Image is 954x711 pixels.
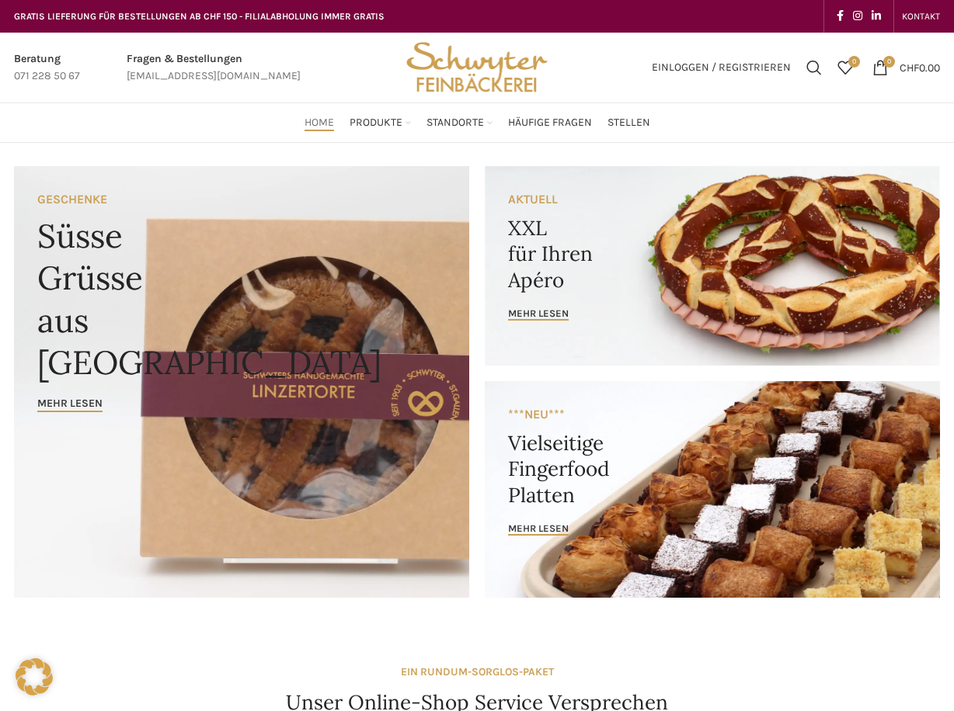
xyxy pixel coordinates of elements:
strong: EIN RUNDUM-SORGLOS-PAKET [401,665,554,678]
a: Infobox link [14,50,80,85]
span: Häufige Fragen [508,116,592,130]
div: Meine Wunschliste [830,52,861,83]
span: CHF [900,61,919,74]
a: Suchen [799,52,830,83]
a: Einloggen / Registrieren [644,52,799,83]
span: 0 [883,56,895,68]
a: 0 CHF0.00 [865,52,948,83]
bdi: 0.00 [900,61,940,74]
span: Produkte [350,116,402,130]
a: Instagram social link [848,5,867,27]
a: Häufige Fragen [508,107,592,138]
span: GRATIS LIEFERUNG FÜR BESTELLUNGEN AB CHF 150 - FILIALABHOLUNG IMMER GRATIS [14,11,385,22]
span: Standorte [427,116,484,130]
a: Banner link [485,166,940,366]
a: Facebook social link [832,5,848,27]
span: Home [305,116,334,130]
a: Stellen [608,107,650,138]
span: Stellen [608,116,650,130]
a: Banner link [485,381,940,598]
a: Site logo [401,60,553,73]
a: 0 [830,52,861,83]
a: KONTAKT [902,1,940,32]
span: KONTAKT [902,11,940,22]
div: Secondary navigation [894,1,948,32]
img: Bäckerei Schwyter [401,33,553,102]
a: Banner link [14,166,469,598]
span: Einloggen / Registrieren [652,62,791,73]
span: 0 [848,56,860,68]
a: Standorte [427,107,493,138]
a: Produkte [350,107,411,138]
a: Home [305,107,334,138]
div: Main navigation [6,107,948,138]
a: Linkedin social link [867,5,886,27]
a: Infobox link [127,50,301,85]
